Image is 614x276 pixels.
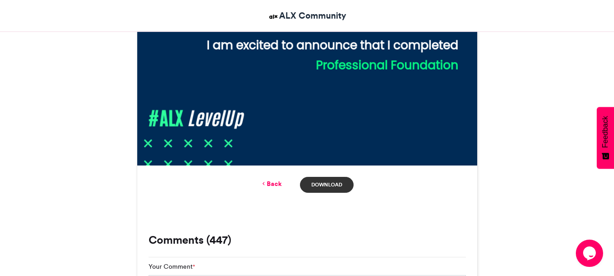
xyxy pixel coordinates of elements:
[597,107,614,169] button: Feedback - Show survey
[149,235,466,246] h3: Comments (447)
[149,262,195,271] label: Your Comment
[268,11,279,22] img: ALX Community
[576,240,605,267] iframe: chat widget
[300,177,353,193] a: Download
[268,9,346,22] a: ALX Community
[260,179,282,189] a: Back
[601,116,609,148] span: Feedback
